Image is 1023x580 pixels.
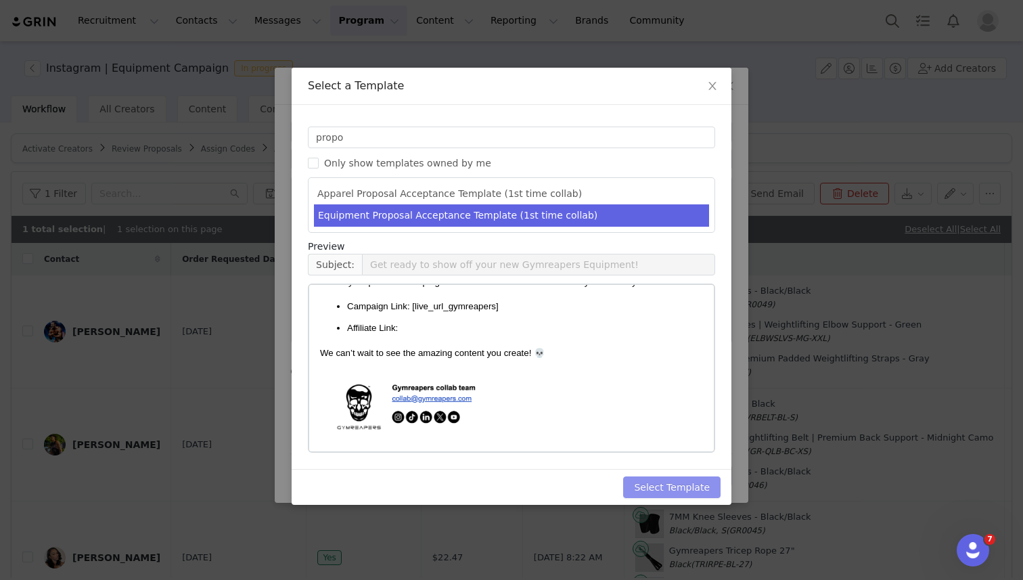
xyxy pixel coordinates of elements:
button: Select Template [623,476,721,498]
div: Select a Template [308,79,715,93]
span: Preview [308,240,345,254]
iframe: Intercom live chat [957,534,989,566]
iframe: Rich Text Area [309,285,714,451]
i: icon: close [707,81,718,91]
button: Close [694,68,731,106]
li: Equipment Proposal Acceptance Template (1st time collab) [314,204,709,227]
span: Only show templates owned by me [319,158,497,169]
span: Subject: [308,254,362,275]
input: Search templates ... [308,127,715,148]
li: Apparel Proposal Acceptance Template (1st time collab) [314,183,709,204]
body: Rich Text Area. Press ALT-0 for help. [11,11,428,26]
span: 7 [984,534,995,545]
